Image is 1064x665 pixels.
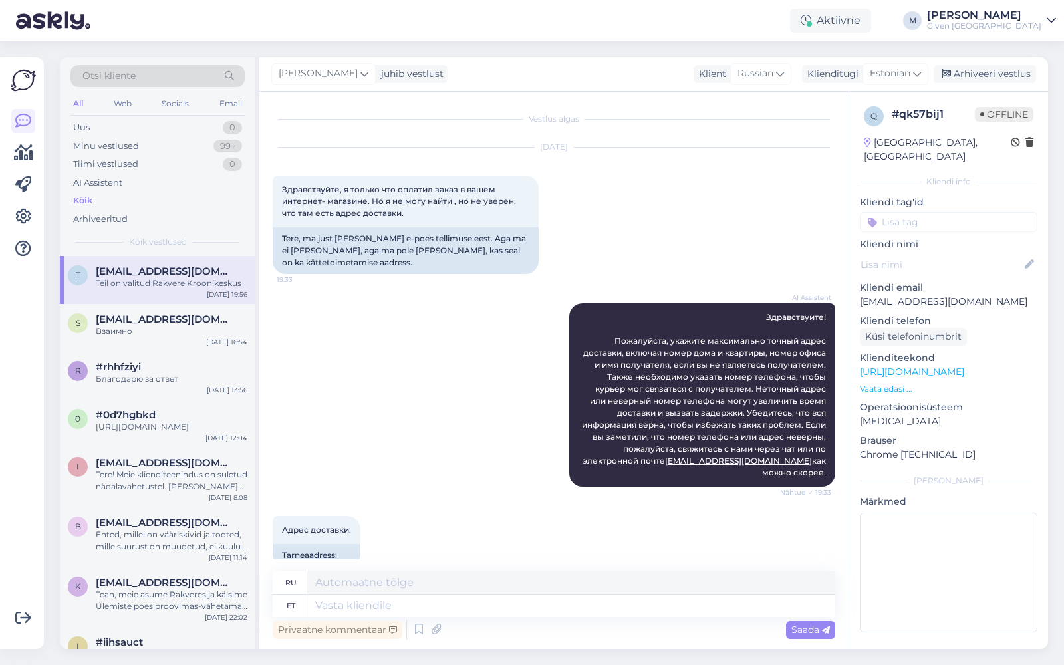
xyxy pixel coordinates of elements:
[860,475,1037,487] div: [PERSON_NAME]
[73,194,92,207] div: Kõik
[860,176,1037,188] div: Kliendi info
[927,10,1056,31] a: [PERSON_NAME]Given [GEOGRAPHIC_DATA]
[96,277,247,289] div: Teil on valitud Rakvere Kroonikeskus
[75,521,81,531] span: b
[864,136,1011,164] div: [GEOGRAPHIC_DATA], [GEOGRAPHIC_DATA]
[96,636,143,648] span: #iihsauct
[903,11,922,30] div: M
[75,366,81,376] span: r
[206,337,247,347] div: [DATE] 16:54
[860,400,1037,414] p: Operatsioonisüsteem
[860,212,1037,232] input: Lisa tag
[927,21,1041,31] div: Given [GEOGRAPHIC_DATA]
[213,140,242,153] div: 99+
[205,612,247,622] div: [DATE] 22:02
[96,577,234,589] span: kadri.viilu.001@mail.ee
[223,121,242,134] div: 0
[96,529,247,553] div: Ehted, millel on vääriskivid ja tooted, mille suurust on muudetud, ei kuulu vahetamisele, välja a...
[223,158,242,171] div: 0
[76,270,80,280] span: t
[279,66,358,81] span: [PERSON_NAME]
[209,553,247,563] div: [DATE] 11:14
[111,95,134,112] div: Web
[75,581,81,591] span: k
[73,213,128,226] div: Arhiveeritud
[273,141,835,153] div: [DATE]
[802,67,859,81] div: Klienditugi
[96,589,247,612] div: Tean, meie asume Rakveres ja käisime Ülemiste poes proovimas-vahetamas veel mudelit.
[737,66,773,81] span: Russian
[129,236,187,248] span: Kõik vestlused
[282,184,518,218] span: Здравствуйте, я только что оплатил заказ в вашем интернет- магазине. Но я не могу найти , но не у...
[860,295,1037,309] p: [EMAIL_ADDRESS][DOMAIN_NAME]
[860,414,1037,428] p: [MEDICAL_DATA]
[273,227,539,274] div: Tere, ma just [PERSON_NAME] e-poes tellimuse eest. Aga ma ei [PERSON_NAME], aga ma pole [PERSON_N...
[96,313,234,325] span: simonovsemen2017@gmail.com
[860,314,1037,328] p: Kliendi telefon
[860,237,1037,251] p: Kliendi nimi
[287,595,295,617] div: et
[860,281,1037,295] p: Kliendi email
[96,265,234,277] span: tttolitshwets@gmail.com
[780,487,831,497] span: Nähtud ✓ 19:33
[781,293,831,303] span: AI Assistent
[870,111,877,121] span: q
[892,106,975,122] div: # qk57bij1
[285,571,297,594] div: ru
[927,10,1041,21] div: [PERSON_NAME]
[209,493,247,503] div: [DATE] 8:08
[96,325,247,337] div: Взаимно
[694,67,726,81] div: Klient
[860,448,1037,462] p: Chrome [TECHNICAL_ID]
[96,409,156,421] span: #0d7hgbkd
[207,289,247,299] div: [DATE] 19:56
[70,95,86,112] div: All
[860,196,1037,209] p: Kliendi tag'id
[73,140,139,153] div: Minu vestlused
[860,366,964,378] a: [URL][DOMAIN_NAME]
[860,434,1037,448] p: Brauser
[207,385,247,395] div: [DATE] 13:56
[665,456,812,465] a: [EMAIL_ADDRESS][DOMAIN_NAME]
[934,65,1036,83] div: Arhiveeri vestlus
[870,66,910,81] span: Estonian
[791,624,830,636] span: Saada
[273,113,835,125] div: Vestlus algas
[975,107,1033,122] span: Offline
[73,158,138,171] div: Tiimi vestlused
[273,544,360,567] div: Tarneaadress:
[277,275,327,285] span: 19:33
[76,318,80,328] span: s
[217,95,245,112] div: Email
[96,373,247,385] div: Благодарю за ответ
[75,414,80,424] span: 0
[96,421,247,433] div: [URL][DOMAIN_NAME]
[96,457,234,469] span: irinaorlov.est@gmail.com
[860,495,1037,509] p: Märkmed
[159,95,192,112] div: Socials
[860,328,967,346] div: Küsi telefoninumbrit
[860,351,1037,365] p: Klienditeekond
[205,433,247,443] div: [DATE] 12:04
[861,257,1022,272] input: Lisa nimi
[76,641,79,651] span: i
[376,67,444,81] div: juhib vestlust
[96,469,247,493] div: Tere! Meie klienditeenindus on suletud nädalavahetustel. [PERSON_NAME] tellimuse kätte saanud, si...
[282,525,351,535] span: Адрес доставки:
[82,69,136,83] span: Otsi kliente
[273,621,402,639] div: Privaatne kommentaar
[73,121,90,134] div: Uus
[76,462,79,471] span: i
[96,517,234,529] span: baik.aleksandra@gmail.com
[790,9,871,33] div: Aktiivne
[11,68,36,93] img: Askly Logo
[73,176,122,190] div: AI Assistent
[860,383,1037,395] p: Vaata edasi ...
[96,361,141,373] span: #rhhfziyi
